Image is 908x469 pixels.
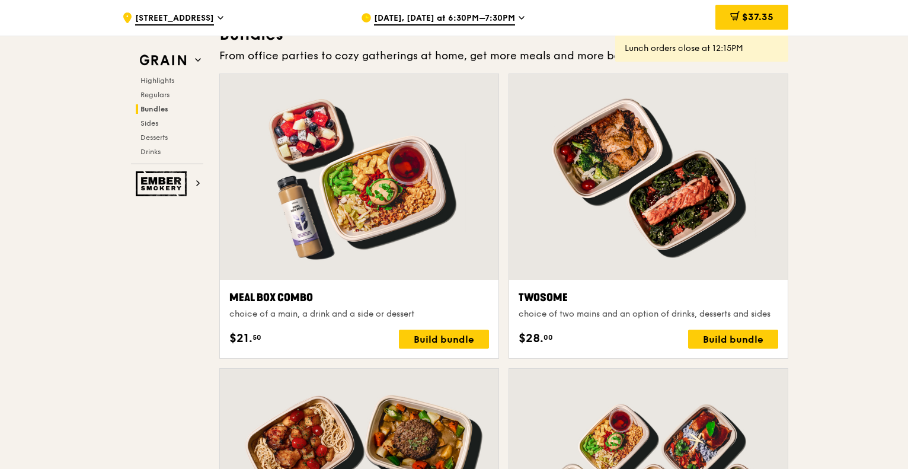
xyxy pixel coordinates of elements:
[688,330,778,349] div: Build bundle
[140,133,168,142] span: Desserts
[229,330,252,347] span: $21.
[135,12,214,25] span: [STREET_ADDRESS]
[136,171,190,196] img: Ember Smokery web logo
[252,333,261,342] span: 50
[140,148,161,156] span: Drinks
[140,105,168,113] span: Bundles
[742,11,773,23] span: $37.35
[519,308,778,320] div: choice of two mains and an option of drinks, desserts and sides
[140,119,158,127] span: Sides
[140,91,170,99] span: Regulars
[229,308,489,320] div: choice of a main, a drink and a side or dessert
[519,289,778,306] div: Twosome
[374,12,515,25] span: [DATE], [DATE] at 6:30PM–7:30PM
[136,50,190,71] img: Grain web logo
[229,289,489,306] div: Meal Box Combo
[399,330,489,349] div: Build bundle
[519,330,543,347] span: $28.
[140,76,174,85] span: Highlights
[543,333,553,342] span: 00
[625,43,779,55] div: Lunch orders close at 12:15PM
[219,47,788,64] div: From office parties to cozy gatherings at home, get more meals and more bang for your buck.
